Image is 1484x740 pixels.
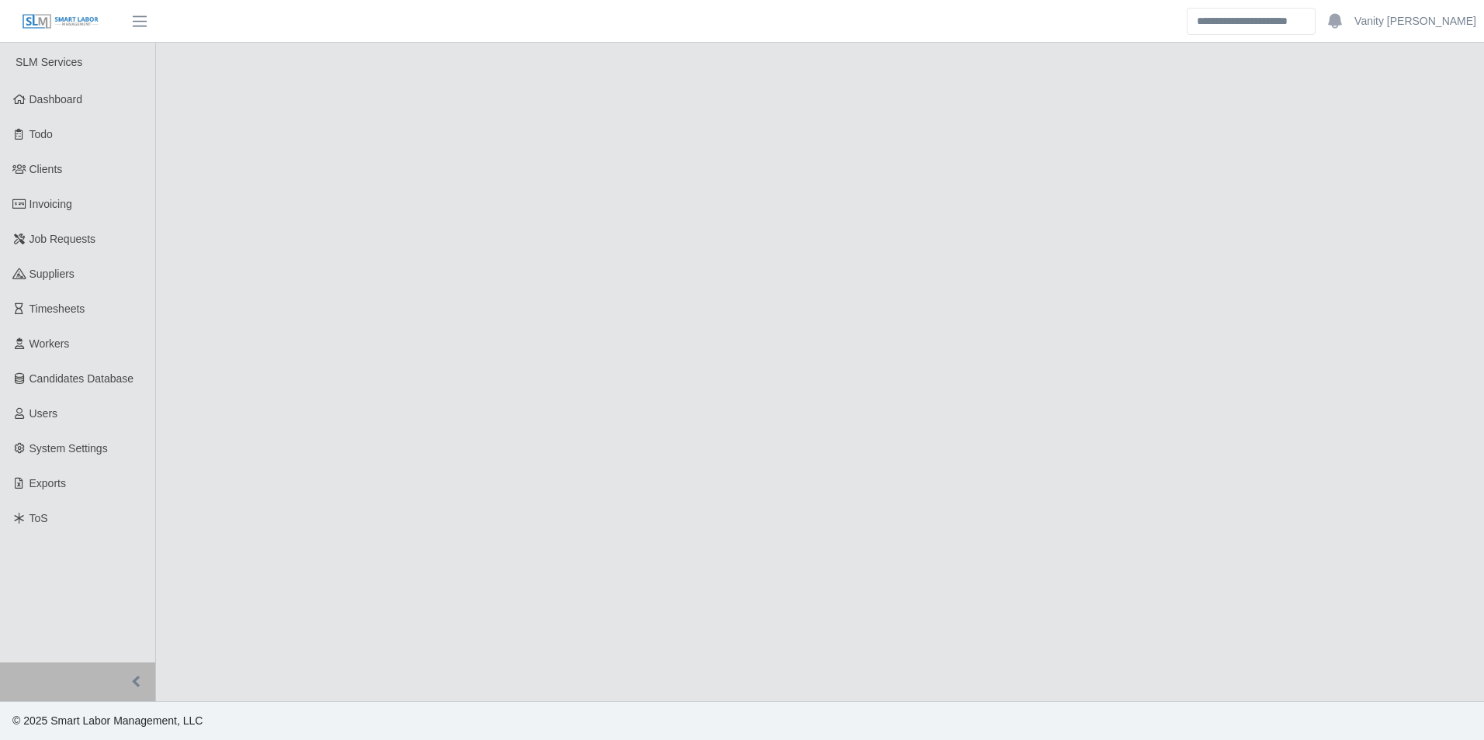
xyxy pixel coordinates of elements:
span: Candidates Database [29,372,134,385]
span: Suppliers [29,268,75,280]
span: SLM Services [16,56,82,68]
span: Todo [29,128,53,140]
span: Exports [29,477,66,489]
span: System Settings [29,442,108,455]
span: Timesheets [29,303,85,315]
span: Workers [29,337,70,350]
span: Invoicing [29,198,72,210]
span: © 2025 Smart Labor Management, LLC [12,714,203,727]
a: Vanity [PERSON_NAME] [1354,13,1476,29]
span: Dashboard [29,93,83,105]
span: Users [29,407,58,420]
input: Search [1187,8,1316,35]
span: ToS [29,512,48,524]
span: Job Requests [29,233,96,245]
span: Clients [29,163,63,175]
img: SLM Logo [22,13,99,30]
